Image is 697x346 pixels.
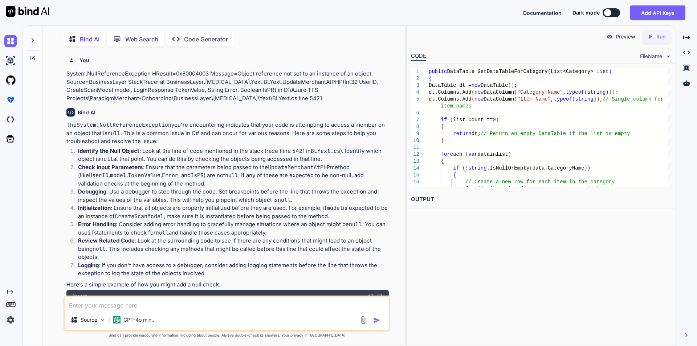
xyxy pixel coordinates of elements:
[78,262,99,269] strong: Logging
[78,147,389,163] p: : Look at the line of code mentioned in the stack trace (line 5421 in ). Identify which object is...
[656,33,665,40] p: Run
[327,204,343,212] code: model
[441,103,471,109] span: item names
[411,68,419,75] div: 1
[563,89,566,95] span: ,
[411,172,419,179] div: 15
[78,204,111,211] strong: Initialization
[471,131,480,137] span: dt;
[517,96,550,102] span: "Item Name"
[78,164,143,171] strong: Check Input Parameters
[615,89,617,95] span: ;
[113,316,121,323] img: GPT-4o mini
[411,52,426,61] div: CODE
[359,316,367,324] img: attachment
[529,165,532,171] span: (
[471,89,474,95] span: (
[584,165,587,171] span: )
[496,151,508,157] span: list
[481,131,630,137] span: // Return an empty DataTable if the list is empty
[66,70,389,102] p: System.NullReferenceException HResult=0x80004003 Message=Object reference not set to an instance ...
[78,109,95,116] h6: Bind AI
[81,316,97,323] p: Source
[115,213,164,220] code: CreateScanModel
[665,53,671,59] img: chevron down
[64,333,390,338] p: Bind can provide inaccurate information, including about people. Always double-check its answers....
[547,69,550,74] span: (
[349,221,362,228] code: null
[429,69,447,74] span: public
[606,33,613,40] img: preview
[78,237,389,261] p: : Look at the surrounding code to see if there are any conditions that might lead to an object be...
[411,130,419,137] div: 9
[66,121,389,146] p: The you're encountering indicates that your code is attempting to access a member on an object th...
[184,35,228,44] p: Code Generator
[156,229,169,236] code: null
[587,89,606,95] span: string
[72,293,87,299] span: Csharp
[551,69,609,74] span: List<Category> list
[429,82,472,88] span: DataTable dt =
[4,54,17,67] img: ai-studio
[532,165,584,171] span: data.CategoryName
[514,89,517,95] span: (
[477,186,480,192] span: (
[596,186,599,192] span: )
[630,5,685,20] button: Add API Keys
[603,96,664,102] span: // Single column for
[441,151,462,157] span: foreach
[453,172,456,178] span: {
[87,229,94,236] code: if
[162,172,178,179] code: Error
[411,89,419,96] div: 4
[78,147,139,154] strong: Identify the Null Object
[606,89,608,95] span: )
[80,57,89,64] h6: You
[481,186,490,192] span: int
[484,89,514,95] span: DataColumn
[429,89,472,95] span: dt.Columns.Add
[373,317,380,324] img: icon
[447,69,547,74] span: DataTable GetDataTableForCategory
[502,186,596,192] span: ; i < data.ItemNames.Count; i++
[411,144,419,151] div: 11
[411,117,419,123] div: 7
[225,172,238,179] code: null
[465,165,468,171] span: !
[6,6,49,17] img: Bind AI
[66,281,389,289] p: Here’s a simple example of how you might add a null check:
[78,220,389,237] p: : Consider adding error handling to gracefully manage situations where an object might be . You c...
[499,186,502,192] span: 0
[411,186,419,192] div: 17
[78,261,389,278] p: : If you don't have access to a debugger, consider adding logging statements before the line that...
[78,237,135,244] strong: Review Related Code
[89,172,109,179] code: UserID
[4,113,17,126] img: darkCloudIdeIcon
[554,96,572,102] span: typeof
[453,165,459,171] span: if
[93,245,106,253] code: null
[551,96,554,102] span: ,
[78,188,106,195] strong: Debugging
[587,165,590,171] span: )
[572,96,575,102] span: (
[490,186,499,192] span: i =
[407,191,676,208] h2: OUTPUT
[596,96,599,102] span: )
[411,75,419,82] div: 2
[411,82,419,89] div: 3
[4,74,17,86] img: githubLight
[77,121,171,129] code: System.NullReferenceException
[441,124,444,130] span: {
[493,117,496,123] span: 0
[575,96,593,102] span: string
[411,123,419,130] div: 8
[411,165,419,172] div: 14
[78,204,389,220] p: : Ensure that all objects are properly initialized before they are used. For example, if is expec...
[517,89,563,95] span: "Category Name"
[110,172,126,179] code: model
[471,96,474,102] span: (
[496,117,499,123] span: )
[465,179,615,185] span: // Create a new row for each item in the category
[474,96,484,102] span: new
